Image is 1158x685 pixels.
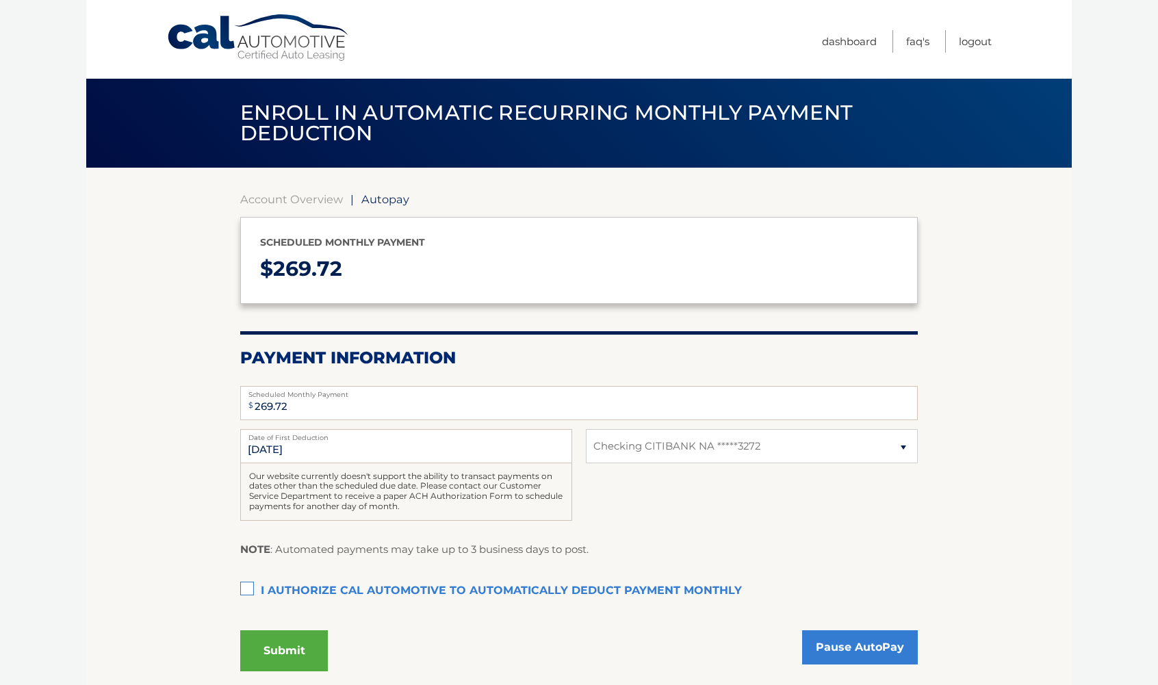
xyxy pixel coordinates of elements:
[906,30,929,53] a: FAQ's
[240,543,270,556] strong: NOTE
[244,390,257,421] span: $
[260,234,898,251] p: Scheduled monthly payment
[240,386,918,397] label: Scheduled Monthly Payment
[240,192,343,206] a: Account Overview
[822,30,877,53] a: Dashboard
[240,578,918,605] label: I authorize cal automotive to automatically deduct payment monthly
[273,256,342,281] span: 269.72
[240,630,328,671] button: Submit
[240,429,572,440] label: Date of First Deduction
[361,192,409,206] span: Autopay
[240,348,918,368] h2: Payment Information
[260,251,898,287] p: $
[350,192,354,206] span: |
[240,100,853,146] span: Enroll in automatic recurring monthly payment deduction
[240,541,589,558] p: : Automated payments may take up to 3 business days to post.
[166,14,351,62] a: Cal Automotive
[240,429,572,463] input: Payment Date
[240,463,572,521] div: Our website currently doesn't support the ability to transact payments on dates other than the sc...
[802,630,918,664] a: Pause AutoPay
[240,386,918,420] input: Payment Amount
[959,30,992,53] a: Logout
